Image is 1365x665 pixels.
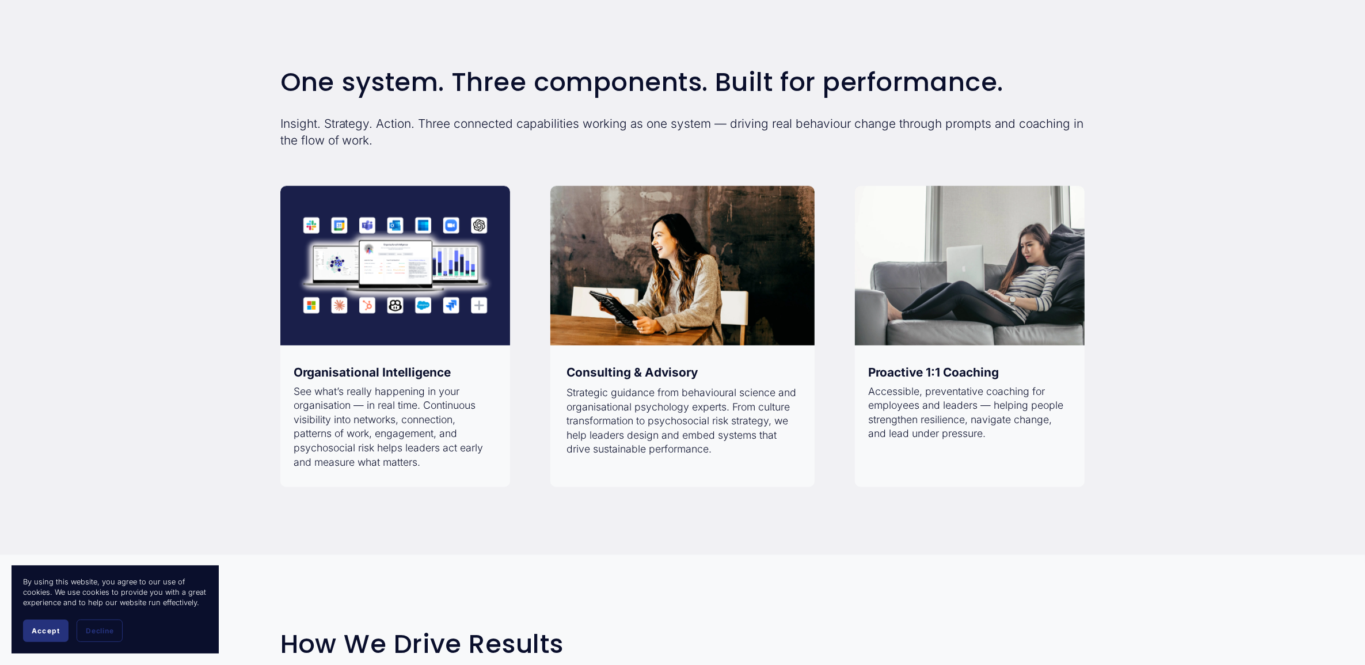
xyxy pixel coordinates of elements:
[280,630,1085,659] h2: How We Drive Results
[12,565,219,653] section: Cookie banner
[23,620,69,642] button: Accept
[294,365,451,379] strong: Organisational Intelligence
[280,115,1085,149] p: Insight. Strategy. Action. Three connected capabilities working as one system — driving real beha...
[869,365,999,379] strong: Proactive 1:1 Coaching
[566,386,799,457] p: Strategic guidance from behavioural science and organisational psychology experts. From culture t...
[23,577,207,608] p: By using this website, you agree to our use of cookies. We use cookies to provide you with a grea...
[86,626,113,635] span: Decline
[280,68,1085,97] h2: One system. Three components. Built for performance.
[77,620,123,642] button: Decline
[869,385,1071,442] p: Accessible, preventative coaching for employees and leaders — helping people strengthen resilienc...
[566,365,698,379] strong: Consulting & Advisory
[294,385,497,470] p: See what’s really happening in your organisation — in real time. Continuous visibility into netwo...
[32,626,60,635] span: Accept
